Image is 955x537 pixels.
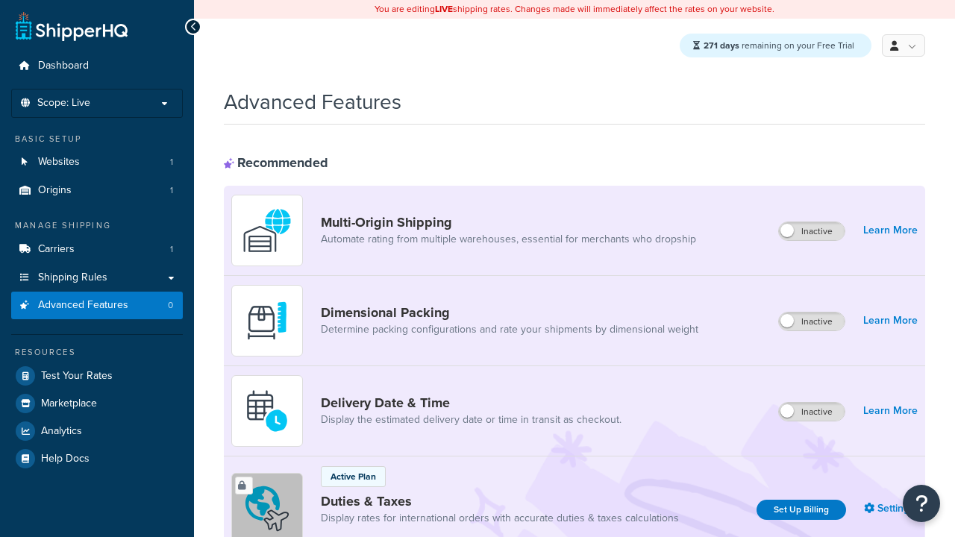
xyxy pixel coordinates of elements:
label: Inactive [779,313,845,330]
a: Learn More [863,401,918,421]
div: Manage Shipping [11,219,183,232]
h1: Advanced Features [224,87,401,116]
span: Dashboard [38,60,89,72]
p: Active Plan [331,470,376,483]
a: Automate rating from multiple warehouses, essential for merchants who dropship [321,232,696,247]
div: Resources [11,346,183,359]
div: Recommended [224,154,328,171]
span: remaining on your Free Trial [704,39,854,52]
label: Inactive [779,222,845,240]
a: Duties & Taxes [321,493,679,509]
span: Test Your Rates [41,370,113,383]
button: Open Resource Center [903,485,940,522]
a: Advanced Features0 [11,292,183,319]
a: Multi-Origin Shipping [321,214,696,230]
span: Advanced Features [38,299,128,312]
a: Websites1 [11,148,183,176]
div: Basic Setup [11,133,183,145]
a: Carriers1 [11,236,183,263]
span: 1 [170,156,173,169]
span: 1 [170,184,173,197]
a: Display the estimated delivery date or time in transit as checkout. [321,412,621,427]
a: Learn More [863,310,918,331]
span: Carriers [38,243,75,256]
a: Learn More [863,220,918,241]
a: Determine packing configurations and rate your shipments by dimensional weight [321,322,698,337]
span: Shipping Rules [38,271,107,284]
img: WatD5o0RtDAAAAAElFTkSuQmCC [241,204,293,257]
li: Origins [11,177,183,204]
a: Display rates for international orders with accurate duties & taxes calculations [321,511,679,526]
span: Websites [38,156,80,169]
b: LIVE [435,2,453,16]
span: Scope: Live [37,97,90,110]
strong: 271 days [704,39,739,52]
span: Marketplace [41,398,97,410]
li: Websites [11,148,183,176]
span: 0 [168,299,173,312]
label: Inactive [779,403,845,421]
a: Dashboard [11,52,183,80]
li: Carriers [11,236,183,263]
a: Test Your Rates [11,362,183,389]
a: Dimensional Packing [321,304,698,321]
img: gfkeb5ejjkALwAAAABJRU5ErkJggg== [241,385,293,437]
span: 1 [170,243,173,256]
a: Origins1 [11,177,183,204]
li: Advanced Features [11,292,183,319]
a: Shipping Rules [11,264,183,292]
span: Help Docs [41,453,90,465]
span: Origins [38,184,72,197]
a: Marketplace [11,390,183,417]
a: Analytics [11,418,183,445]
a: Delivery Date & Time [321,395,621,411]
a: Settings [864,498,918,519]
img: DTVBYsAAAAAASUVORK5CYII= [241,295,293,347]
a: Set Up Billing [757,500,846,520]
a: Help Docs [11,445,183,472]
span: Analytics [41,425,82,438]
